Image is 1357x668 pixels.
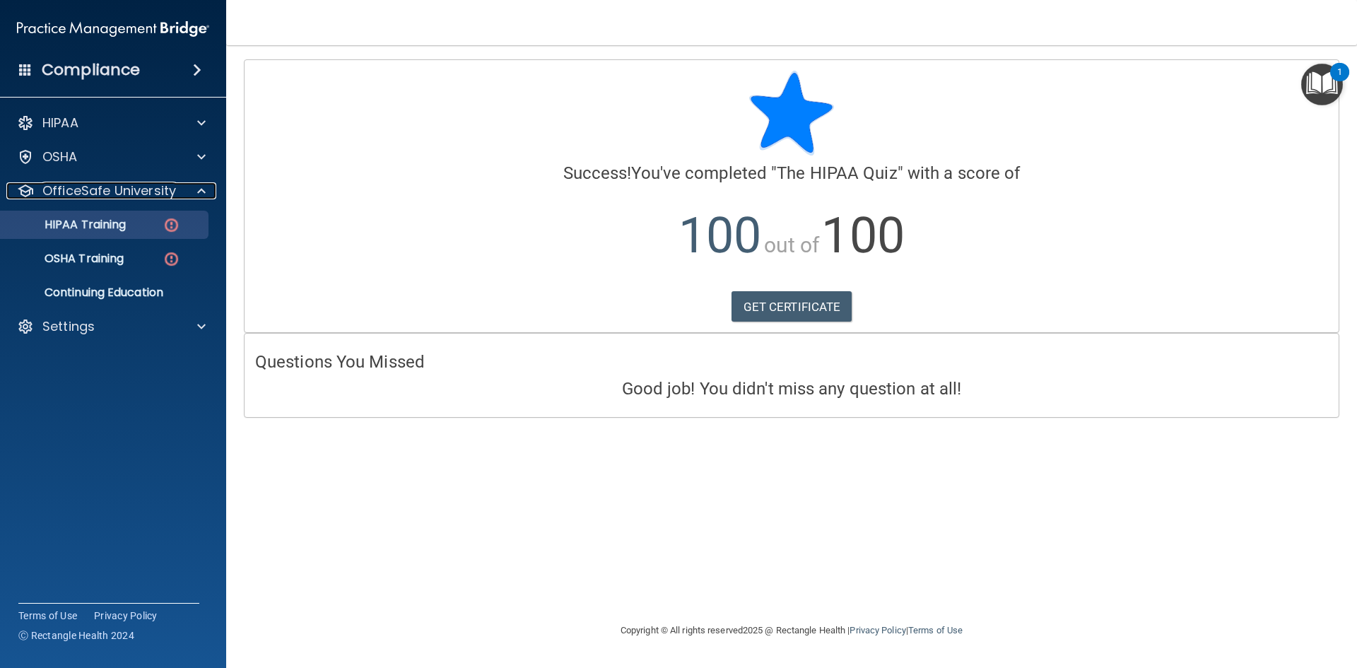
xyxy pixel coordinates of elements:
div: 1 [1337,72,1342,90]
span: Ⓒ Rectangle Health 2024 [18,628,134,643]
a: OfficeSafe University [17,182,206,199]
p: Continuing Education [9,286,202,300]
p: OSHA [42,148,78,165]
p: HIPAA [42,115,78,131]
a: HIPAA [17,115,206,131]
img: PMB logo [17,15,209,43]
a: Settings [17,318,206,335]
span: The HIPAA Quiz [777,163,897,183]
span: Success! [563,163,632,183]
img: danger-circle.6113f641.png [163,250,180,268]
a: Privacy Policy [850,625,905,635]
h4: Questions You Missed [255,353,1328,371]
h4: Good job! You didn't miss any question at all! [255,380,1328,398]
a: GET CERTIFICATE [732,291,852,322]
p: OSHA Training [9,252,124,266]
a: Terms of Use [18,609,77,623]
iframe: Drift Widget Chat Controller [1286,570,1340,624]
p: Settings [42,318,95,335]
img: blue-star-rounded.9d042014.png [749,71,834,156]
p: OfficeSafe University [42,182,176,199]
span: 100 [678,206,761,264]
div: Copyright © All rights reserved 2025 @ Rectangle Health | | [534,608,1050,653]
h4: Compliance [42,60,140,80]
span: out of [764,233,820,257]
a: Terms of Use [908,625,963,635]
h4: You've completed " " with a score of [255,164,1328,182]
button: Open Resource Center, 1 new notification [1301,64,1343,105]
p: HIPAA Training [9,218,126,232]
a: Privacy Policy [94,609,158,623]
img: danger-circle.6113f641.png [163,216,180,234]
span: 100 [821,206,904,264]
a: OSHA [17,148,206,165]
